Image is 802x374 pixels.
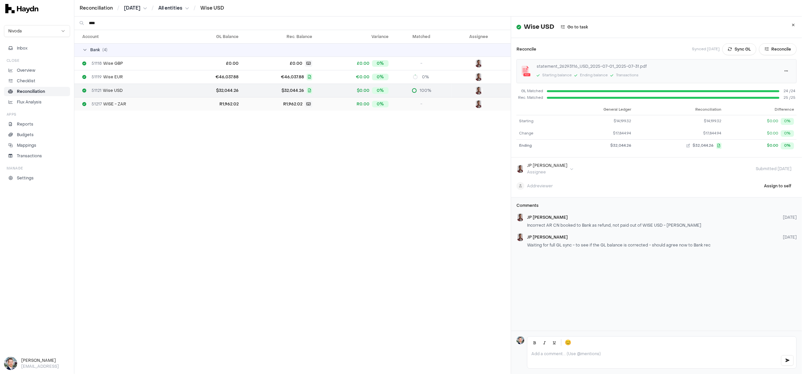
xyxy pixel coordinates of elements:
[184,56,241,70] td: £0.00
[17,78,35,84] p: Checklist
[421,61,423,66] span: -
[783,95,797,101] span: 25 / 25
[475,87,483,94] img: JP Smit
[241,30,315,43] th: Rec. Balance
[527,163,567,168] div: JP [PERSON_NAME]
[200,5,224,11] a: Wise USD
[90,47,100,53] span: Bank
[475,100,483,108] button: JP Smit
[124,5,140,12] span: [DATE]
[516,203,797,208] h3: Comments
[372,87,389,94] div: 0%
[92,74,123,80] span: Wise EUR
[767,131,778,136] div: $0.00
[92,88,101,93] span: 51121
[516,165,524,173] img: JP Smit
[421,74,431,80] span: 0%
[750,166,797,171] span: Submitted [DATE]
[704,131,722,136] span: $17,844.94
[4,141,70,150] a: Mappings
[124,5,147,12] button: [DATE]
[158,5,182,12] span: All entities
[527,223,797,228] p: Incorrect AR CN booked to Bank as refund, not paid out of WISE USD - [PERSON_NAME]
[527,215,568,220] span: JP [PERSON_NAME]
[281,74,304,80] span: €46,037.88
[565,339,571,347] span: 😊
[692,47,720,52] p: Synced [DATE]
[17,142,36,148] p: Mappings
[475,59,483,67] img: JP Smit
[637,131,722,136] button: $17,844.94
[516,128,560,140] td: Change
[557,22,592,32] a: Go to task
[521,66,531,76] img: application/pdf
[563,119,631,124] div: $14,199.32
[192,5,197,11] span: /
[372,74,389,80] div: 0%
[4,76,70,86] a: Checklist
[781,118,794,125] div: 0%
[616,73,638,78] div: Transactions
[781,142,794,149] div: 0%
[102,47,107,53] span: ( 4 )
[516,182,553,190] button: Addreviewer
[516,95,543,101] div: Rec. Matched
[516,115,560,128] td: Starting
[516,163,573,175] button: JP SmitJP [PERSON_NAME]Assignee
[516,89,543,94] span: GL Matched
[92,74,102,80] span: 51119
[550,338,559,347] button: Underline (Ctrl+U)
[560,105,634,115] th: General Ledger
[17,45,27,51] span: Inbox
[391,30,452,43] th: Matched
[184,84,241,97] td: $32,044.26
[21,357,70,363] h3: [PERSON_NAME]
[516,336,524,344] img: Ole Heine
[17,99,42,105] p: Flux Analysis
[634,105,724,115] th: Reconciliation
[150,5,155,11] span: /
[4,120,70,129] a: Reports
[475,73,483,81] img: JP Smit
[537,63,775,69] div: statement_26293116_USD_2025-07-01_2025-07-31.pdf
[704,119,722,124] span: $14,199.32
[7,58,19,63] h3: Close
[452,30,511,43] th: Assignee
[4,66,70,75] a: Overview
[74,30,184,43] th: Account
[693,143,714,149] span: $32,044.26
[420,88,431,93] span: 100%
[4,151,70,161] a: Transactions
[527,169,567,175] div: Assignee
[722,43,756,55] button: Sync GL
[315,30,391,43] th: Variance
[637,119,722,124] button: $14,199.32
[17,67,35,73] p: Overview
[283,101,302,107] span: R1,962.02
[357,101,369,107] span: R0.00
[4,357,17,370] img: Ole Heine
[724,105,797,115] th: Difference
[542,73,572,78] div: Starting balance
[4,97,70,107] a: Flux Analysis
[116,5,121,11] span: /
[92,101,102,107] span: 51217
[767,119,778,124] div: $0.00
[4,173,70,183] a: Settings
[516,140,560,152] td: Ending
[563,338,573,347] button: 😊
[184,70,241,84] td: €46,037.88
[200,5,224,12] a: Wise USD
[783,235,797,240] span: [DATE]
[527,235,568,240] span: JP [PERSON_NAME]
[783,215,797,220] span: [DATE]
[530,338,539,347] button: Bold (Ctrl+B)
[21,363,70,369] p: [EMAIL_ADDRESS]
[759,43,797,55] a: Reconcile
[516,22,592,32] div: Wise USD
[516,213,524,221] img: JP Smit
[372,101,389,107] div: 0%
